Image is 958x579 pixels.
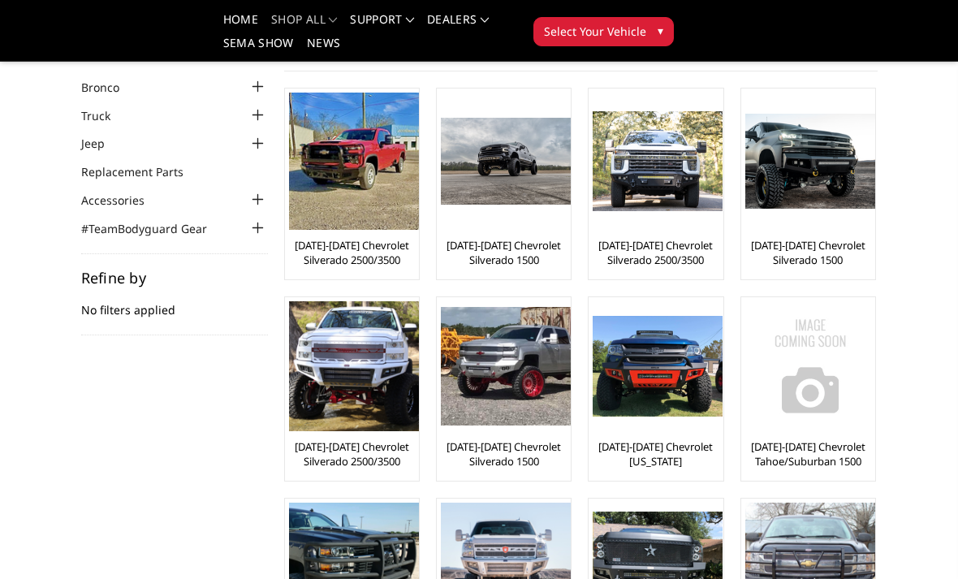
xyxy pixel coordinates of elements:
a: Dealers [427,14,489,37]
a: Replacement Parts [81,163,204,180]
iframe: Chat Widget [877,501,958,579]
a: shop all [271,14,337,37]
a: [DATE]-[DATE] Chevrolet Silverado 2500/3500 [289,238,415,267]
a: No Image [745,301,871,431]
button: Select Your Vehicle [533,17,674,46]
a: #TeamBodyguard Gear [81,220,227,237]
a: [DATE]-[DATE] Chevrolet Silverado 2500/3500 [593,238,718,267]
img: No Image [745,301,875,431]
a: Jeep [81,135,125,152]
a: Bronco [81,79,140,96]
a: [DATE]-[DATE] Chevrolet Tahoe/Suburban 1500 [745,439,871,469]
a: [DATE]-[DATE] Chevrolet Silverado 1500 [441,439,567,469]
a: [DATE]-[DATE] Chevrolet Silverado 1500 [441,238,567,267]
div: No filters applied [81,270,268,335]
a: Home [223,14,258,37]
h5: Refine by [81,270,268,285]
a: Accessories [81,192,165,209]
a: Support [350,14,414,37]
a: SEMA Show [223,37,294,61]
a: [DATE]-[DATE] Chevrolet [US_STATE] [593,439,718,469]
a: News [307,37,340,61]
span: ▾ [658,22,663,39]
a: Truck [81,107,131,124]
a: [DATE]-[DATE] Chevrolet Silverado 2500/3500 [289,439,415,469]
a: [DATE]-[DATE] Chevrolet Silverado 1500 [745,238,871,267]
span: Select Your Vehicle [544,23,646,40]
